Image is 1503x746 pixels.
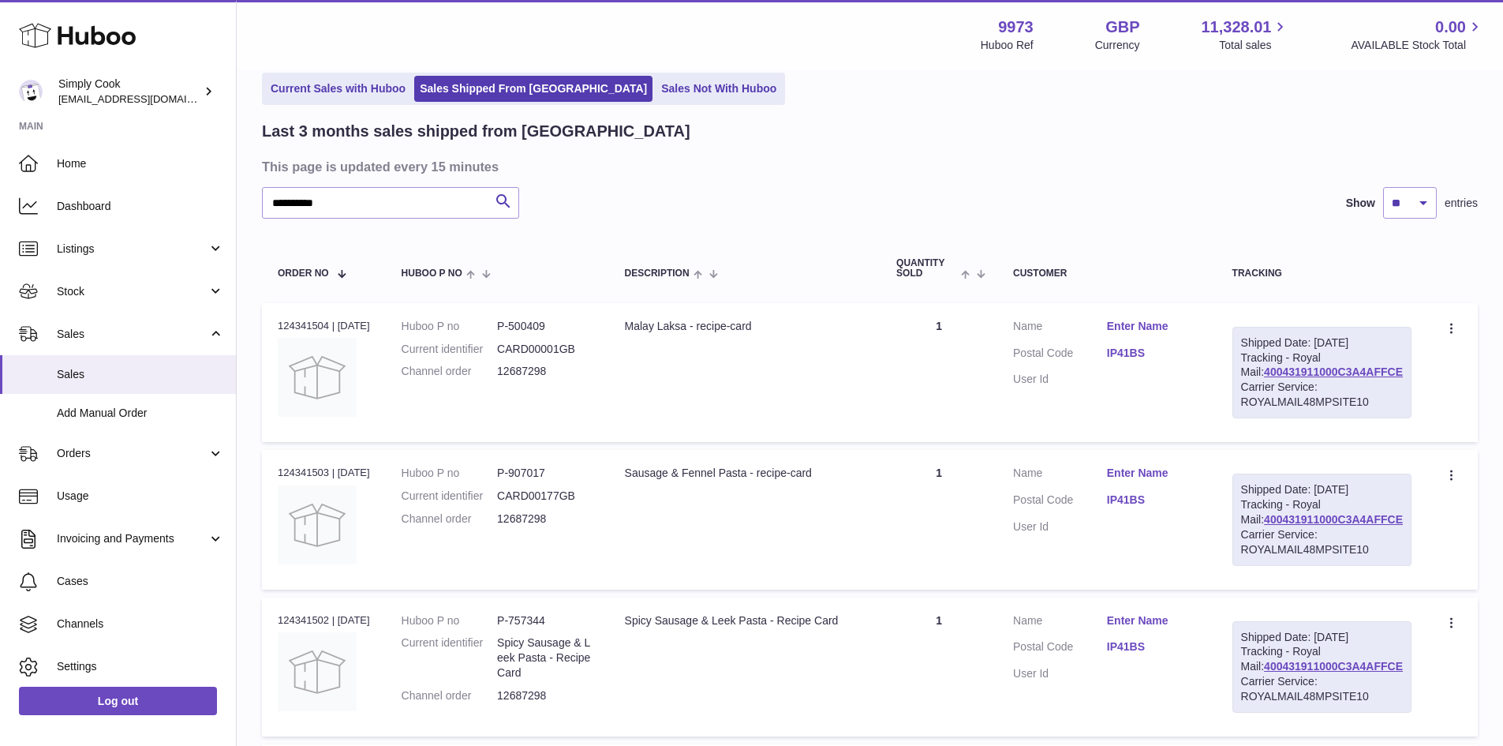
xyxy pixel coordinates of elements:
[1013,639,1107,658] dt: Postal Code
[1107,466,1201,481] a: Enter Name
[1107,346,1201,361] a: IP41BS
[625,466,866,481] div: Sausage & Fennel Pasta - recipe-card
[57,242,208,257] span: Listings
[57,617,224,632] span: Channels
[1105,17,1139,38] strong: GBP
[278,268,329,279] span: Order No
[497,319,593,334] dd: P-500409
[497,489,593,504] dd: CARD00177GB
[402,364,497,379] dt: Channel order
[402,635,497,680] dt: Current identifier
[1013,493,1107,512] dt: Postal Code
[880,303,997,442] td: 1
[1107,319,1201,334] a: Enter Name
[1264,513,1403,526] a: 400431911000C3A4AFFCE
[1107,613,1201,628] a: Enter Name
[278,485,357,564] img: no-photo.jpg
[1013,519,1107,534] dt: User Id
[1013,666,1107,681] dt: User Id
[57,367,224,382] span: Sales
[1351,17,1484,53] a: 0.00 AVAILABLE Stock Total
[1095,38,1140,53] div: Currency
[1264,660,1403,673] a: 400431911000C3A4AFFCE
[265,76,411,102] a: Current Sales with Huboo
[1232,268,1411,279] div: Tracking
[402,489,497,504] dt: Current identifier
[57,284,208,299] span: Stock
[402,613,497,628] dt: Huboo P no
[497,342,593,357] dd: CARD00001GB
[278,632,357,711] img: no-photo.jpg
[402,688,497,703] dt: Channel order
[497,364,593,379] dd: 12687298
[1241,380,1403,410] div: Carrier Service: ROYALMAIL48MPSITE10
[278,319,370,333] div: 124341504 | [DATE]
[57,531,208,546] span: Invoicing and Payments
[19,80,43,103] img: internalAdmin-9973@internal.huboo.com
[58,77,200,107] div: Simply Cook
[19,687,217,715] a: Log out
[656,76,782,102] a: Sales Not With Huboo
[1013,268,1201,279] div: Customer
[1435,17,1466,38] span: 0.00
[278,613,370,628] div: 124341502 | [DATE]
[1219,38,1289,53] span: Total sales
[1241,482,1403,497] div: Shipped Date: [DATE]
[1264,366,1403,378] a: 400431911000C3A4AFFCE
[497,688,593,703] dd: 12687298
[625,268,690,279] span: Description
[414,76,652,102] a: Sales Shipped From [GEOGRAPHIC_DATA]
[1241,527,1403,557] div: Carrier Service: ROYALMAIL48MPSITE10
[1232,621,1411,713] div: Tracking - Royal Mail:
[278,338,357,417] img: no-photo.jpg
[57,199,224,214] span: Dashboard
[1013,346,1107,365] dt: Postal Code
[402,512,497,527] dt: Channel order
[880,598,997,737] td: 1
[1241,336,1403,351] div: Shipped Date: [DATE]
[880,450,997,589] td: 1
[57,327,208,342] span: Sales
[1241,674,1403,704] div: Carrier Service: ROYALMAIL48MPSITE10
[402,342,497,357] dt: Current identifier
[278,466,370,480] div: 124341503 | [DATE]
[1013,466,1107,485] dt: Name
[998,17,1034,38] strong: 9973
[1013,372,1107,387] dt: User Id
[402,319,497,334] dt: Huboo P no
[497,512,593,527] dd: 12687298
[57,156,224,171] span: Home
[1107,493,1201,508] a: IP41BS
[625,319,866,334] div: Malay Laksa - recipe-card
[1232,474,1411,565] div: Tracking - Royal Mail:
[402,466,497,481] dt: Huboo P no
[896,258,957,279] span: Quantity Sold
[262,121,690,142] h2: Last 3 months sales shipped from [GEOGRAPHIC_DATA]
[1445,196,1478,211] span: entries
[1241,630,1403,645] div: Shipped Date: [DATE]
[58,92,232,105] span: [EMAIL_ADDRESS][DOMAIN_NAME]
[1107,639,1201,654] a: IP41BS
[1351,38,1484,53] span: AVAILABLE Stock Total
[1201,17,1289,53] a: 11,328.01 Total sales
[57,446,208,461] span: Orders
[262,158,1474,175] h3: This page is updated every 15 minutes
[57,659,224,674] span: Settings
[1013,319,1107,338] dt: Name
[497,635,593,680] dd: Spicy Sausage & Leek Pasta - Recipe Card
[57,574,224,589] span: Cases
[1232,327,1411,418] div: Tracking - Royal Mail:
[57,489,224,504] span: Usage
[1346,196,1375,211] label: Show
[57,406,224,421] span: Add Manual Order
[497,613,593,628] dd: P-757344
[625,613,866,628] div: Spicy Sausage & Leek Pasta - Recipe Card
[402,268,462,279] span: Huboo P no
[1013,613,1107,632] dt: Name
[1201,17,1271,38] span: 11,328.01
[981,38,1034,53] div: Huboo Ref
[497,466,593,481] dd: P-907017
